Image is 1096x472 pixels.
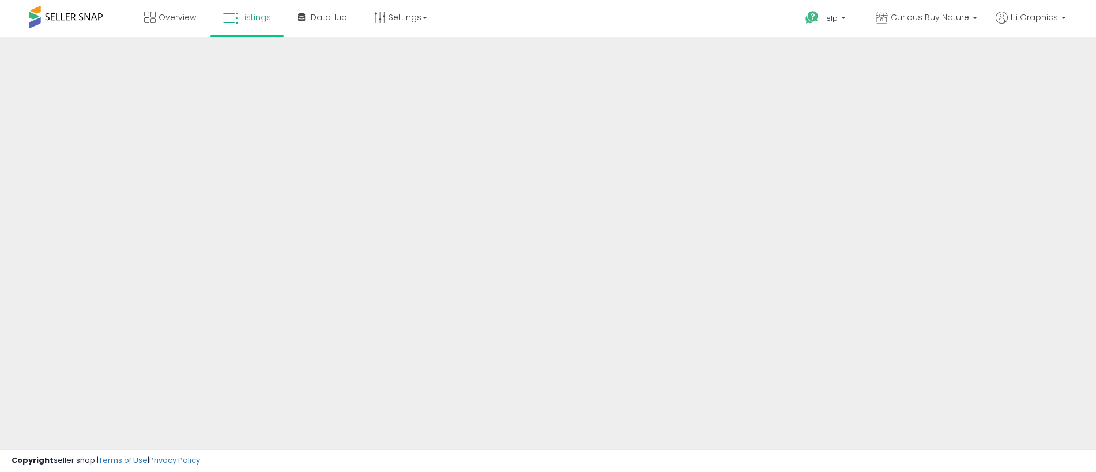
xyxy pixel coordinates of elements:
a: Hi Graphics [996,12,1066,37]
span: Hi Graphics [1011,12,1058,23]
span: Listings [241,12,271,23]
span: Overview [159,12,196,23]
i: Get Help [805,10,819,25]
a: Terms of Use [99,455,148,466]
span: Help [822,13,838,23]
a: Help [796,2,857,37]
span: DataHub [311,12,347,23]
div: seller snap | | [12,455,200,466]
a: Privacy Policy [149,455,200,466]
strong: Copyright [12,455,54,466]
span: Curious Buy Nature [891,12,969,23]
